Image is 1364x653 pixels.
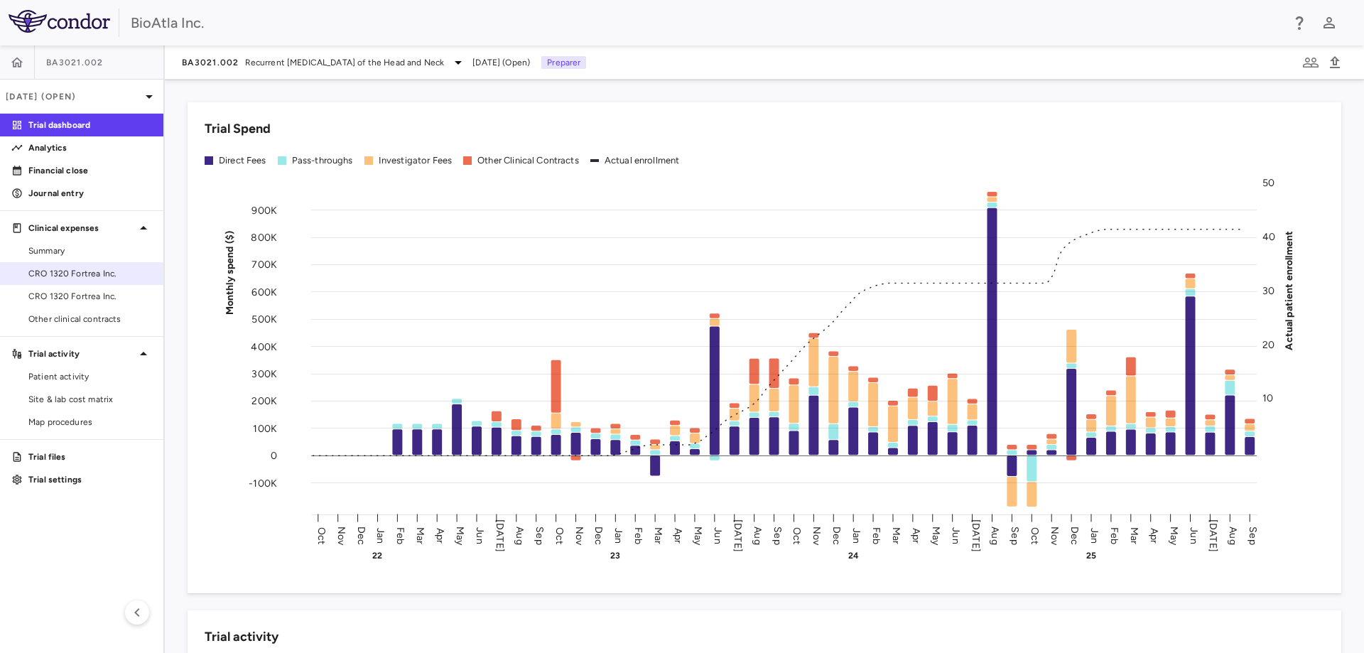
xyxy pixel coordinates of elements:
text: Nov [573,526,585,545]
text: Aug [752,527,764,544]
text: Sep [772,527,784,544]
text: Oct [315,527,328,544]
div: Pass-throughs [292,154,353,167]
text: May [454,526,466,545]
text: [DATE] [732,519,744,552]
tspan: 900K [251,204,277,216]
p: Journal entry [28,187,152,200]
span: Patient activity [28,370,152,383]
p: Analytics [28,141,152,154]
tspan: 700K [251,259,277,271]
span: Recurrent [MEDICAL_DATA] of the Head and Neck [245,56,445,69]
text: Feb [1108,527,1120,544]
text: Oct [791,527,803,544]
text: Jun [950,527,962,544]
text: Mar [414,527,426,544]
div: BioAtla Inc. [131,12,1282,33]
text: Oct [553,527,565,544]
span: [DATE] (Open) [472,56,530,69]
span: CRO 1320 Fortrea Inc. [28,290,152,303]
text: Feb [394,527,406,544]
text: Sep [1009,527,1021,544]
tspan: 200K [251,395,277,407]
text: [DATE] [494,519,506,552]
p: [DATE] (Open) [6,90,141,103]
h6: Trial Spend [205,119,271,139]
text: Jan [850,527,862,543]
p: Trial dashboard [28,119,152,131]
tspan: 400K [251,340,277,352]
p: Trial files [28,450,152,463]
text: [DATE] [1207,519,1219,552]
text: Aug [514,527,526,544]
text: Aug [1227,527,1239,544]
tspan: 50 [1262,177,1274,189]
text: 25 [1086,551,1096,561]
span: BA3021.002 [182,57,239,68]
tspan: 20 [1262,338,1274,350]
text: 23 [610,551,620,561]
text: Aug [989,527,1001,544]
text: Jan [612,527,624,543]
text: 24 [848,551,859,561]
tspan: 40 [1262,230,1275,242]
text: Mar [652,527,664,544]
text: Apr [1148,527,1160,543]
text: Jun [474,527,486,544]
text: Apr [910,527,922,543]
tspan: 10 [1262,392,1273,404]
span: Site & lab cost matrix [28,393,152,406]
text: Jan [374,527,386,543]
tspan: 30 [1262,284,1274,296]
tspan: 500K [251,313,277,325]
text: Mar [890,527,902,544]
span: Other clinical contracts [28,313,152,325]
text: Apr [434,527,446,543]
div: Direct Fees [219,154,266,167]
text: May [930,526,942,545]
tspan: 0 [271,450,277,462]
tspan: 300K [251,368,277,380]
tspan: Actual patient enrollment [1283,230,1295,350]
text: Dec [1068,526,1081,544]
text: May [1168,526,1180,545]
text: Sep [1247,527,1259,544]
tspan: 800K [251,232,277,244]
img: logo-full-BYUhSk78.svg [9,10,110,33]
span: CRO 1320 Fortrea Inc. [28,267,152,280]
div: Investigator Fees [379,154,453,167]
p: Trial settings [28,473,152,486]
p: Preparer [541,56,586,69]
p: Clinical expenses [28,222,135,234]
text: Nov [1049,526,1061,545]
text: May [692,526,704,545]
text: Jun [712,527,724,544]
h6: Trial activity [205,627,278,647]
span: Map procedures [28,416,152,428]
text: Dec [355,526,367,544]
p: Financial close [28,164,152,177]
text: Dec [830,526,843,544]
text: 22 [372,551,382,561]
text: Feb [870,527,882,544]
text: Feb [632,527,644,544]
text: Mar [1128,527,1140,544]
div: Other Clinical Contracts [477,154,579,167]
span: BA3021.002 [46,57,104,68]
text: Oct [1029,527,1041,544]
div: Actual enrollment [605,154,680,167]
text: Nov [811,526,823,545]
tspan: 600K [251,286,277,298]
text: Sep [534,527,546,544]
text: Jan [1088,527,1100,543]
text: Dec [592,526,605,544]
p: Trial activity [28,347,135,360]
tspan: 100K [253,422,277,434]
tspan: Monthly spend ($) [224,230,236,315]
text: Nov [335,526,347,545]
text: [DATE] [970,519,982,552]
text: Apr [672,527,684,543]
span: Summary [28,244,152,257]
tspan: -100K [249,477,277,489]
text: Jun [1188,527,1200,544]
